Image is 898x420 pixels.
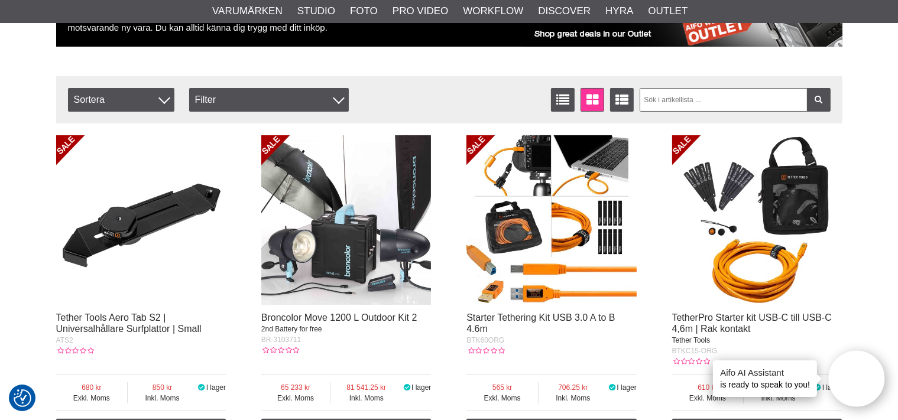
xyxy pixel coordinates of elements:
div: Kundbetyg: 0 [261,345,299,356]
img: Broncolor Move 1200 L Outdoor Kit 2 [261,135,432,305]
span: I lager [617,383,636,392]
span: Tether Tools [672,336,710,344]
img: TetherPro Starter kit USB-C till USB-C 4,6m | Rak kontakt [672,135,842,305]
div: Kundbetyg: 0 [466,346,504,356]
i: I lager [402,383,411,392]
a: Discover [538,4,591,19]
div: is ready to speak to you! [713,360,817,397]
span: Inkl. Moms [539,393,608,403]
span: I lager [822,383,842,392]
div: Kundbetyg: 0 [672,356,710,367]
span: 680 [56,382,128,393]
span: 65 233 [261,382,330,393]
img: Starter Tethering Kit USB 3.0 A to B 4.6m [466,135,637,305]
a: Fönstervisning [581,88,604,112]
span: Exkl. Moms [672,393,744,403]
span: 565 [466,382,538,393]
div: Kundbetyg: 0 [56,346,94,356]
a: Hyra [605,4,633,19]
a: Varumärken [212,4,283,19]
span: I lager [411,383,431,392]
img: Tether Tools Aero Tab S2 | Universalhållare Surfplattor | Small [56,135,226,305]
span: BR-3103711 [261,336,301,344]
span: BTKC15-ORG [672,347,718,355]
button: Samtyckesinställningar [14,388,31,409]
span: BTK60ORG [466,336,504,344]
span: Sortera [68,88,174,112]
span: 610 [672,382,744,393]
a: Foto [350,4,378,19]
a: Tether Tools Aero Tab S2 | Universalhållare Surfplattor | Small [56,312,202,334]
i: I lager [608,383,617,392]
span: I lager [206,383,226,392]
a: Filtrera [807,88,831,112]
span: 850 [128,382,197,393]
a: Outlet [648,4,688,19]
span: 706.25 [539,382,608,393]
a: TetherPro Starter kit USB-C till USB-C 4,6m | Rak kontakt [672,312,832,334]
span: Inkl. Moms [128,393,197,403]
span: 2nd Battery for free [261,325,322,333]
a: Listvisning [551,88,575,112]
span: Exkl. Moms [56,393,128,403]
a: Starter Tethering Kit USB 3.0 A to B 4.6m [466,312,615,334]
img: Revisit consent button [14,389,31,407]
a: Utökad listvisning [610,88,634,112]
a: Workflow [463,4,523,19]
h4: Aifo AI Assistant [720,366,810,379]
div: Filter [189,88,349,112]
a: Broncolor Move 1200 L Outdoor Kit 2 [261,312,417,323]
span: ATS2 [56,336,73,344]
span: 81 541.25 [330,382,402,393]
input: Sök i artikellista ... [640,88,831,112]
a: Studio [297,4,335,19]
span: Inkl. Moms [330,393,402,403]
span: Exkl. Moms [261,393,330,403]
span: Inkl. Moms [744,393,813,403]
a: Pro Video [393,4,448,19]
i: I lager [813,383,822,392]
i: I lager [197,383,206,392]
span: Exkl. Moms [466,393,538,403]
